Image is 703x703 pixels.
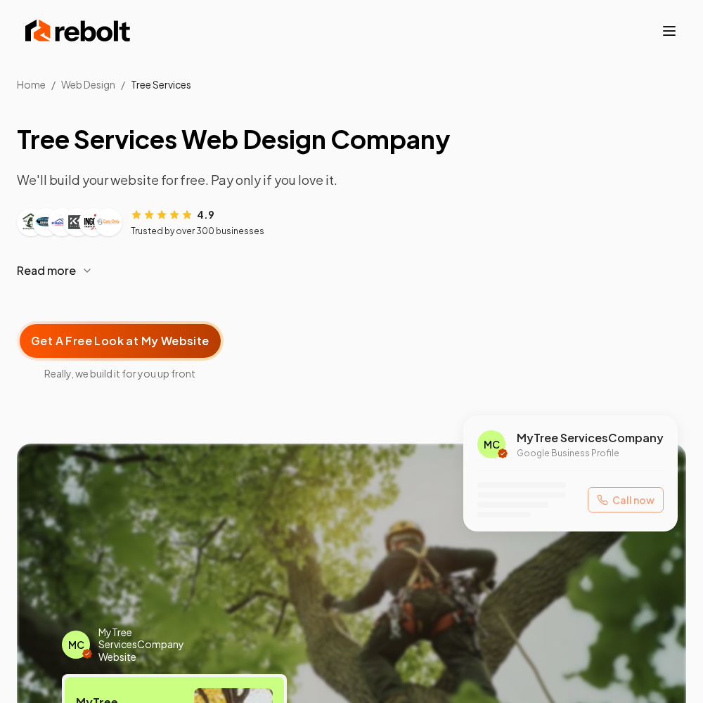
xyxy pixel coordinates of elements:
[51,211,73,233] img: Customer logo 3
[61,78,115,91] span: Web Design
[25,17,131,45] img: Rebolt Logo
[17,366,224,380] span: Really, we build it for you up front
[661,22,678,39] button: Toggle mobile menu
[517,448,664,459] p: Google Business Profile
[31,333,209,349] span: Get A Free Look at My Website
[17,125,686,153] h1: Tree Services Web Design Company
[97,211,120,233] img: Customer logo 6
[17,254,686,288] button: Read more
[17,321,224,361] button: Get A Free Look at My Website
[484,437,500,451] span: MC
[517,430,664,446] span: My Tree Services Company
[51,77,56,91] li: /
[17,170,686,190] p: We'll build your website for free. Pay only if you love it.
[131,226,264,237] p: Trusted by over 300 businesses
[17,299,224,380] a: Get A Free Look at My WebsiteReally, we build it for you up front
[17,208,122,236] div: Customer logos
[35,211,58,233] img: Customer logo 2
[131,207,214,221] div: Rating: 4.9 out of 5 stars
[17,78,46,91] a: Home
[17,262,76,279] span: Read more
[197,207,214,221] span: 4.9
[131,78,191,91] span: Tree Services
[17,207,686,237] article: Customer reviews
[20,211,42,233] img: Customer logo 1
[68,638,84,652] span: MC
[66,211,89,233] img: Customer logo 4
[82,211,104,233] img: Customer logo 5
[121,77,125,91] li: /
[98,626,212,664] span: My Tree Services Company Website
